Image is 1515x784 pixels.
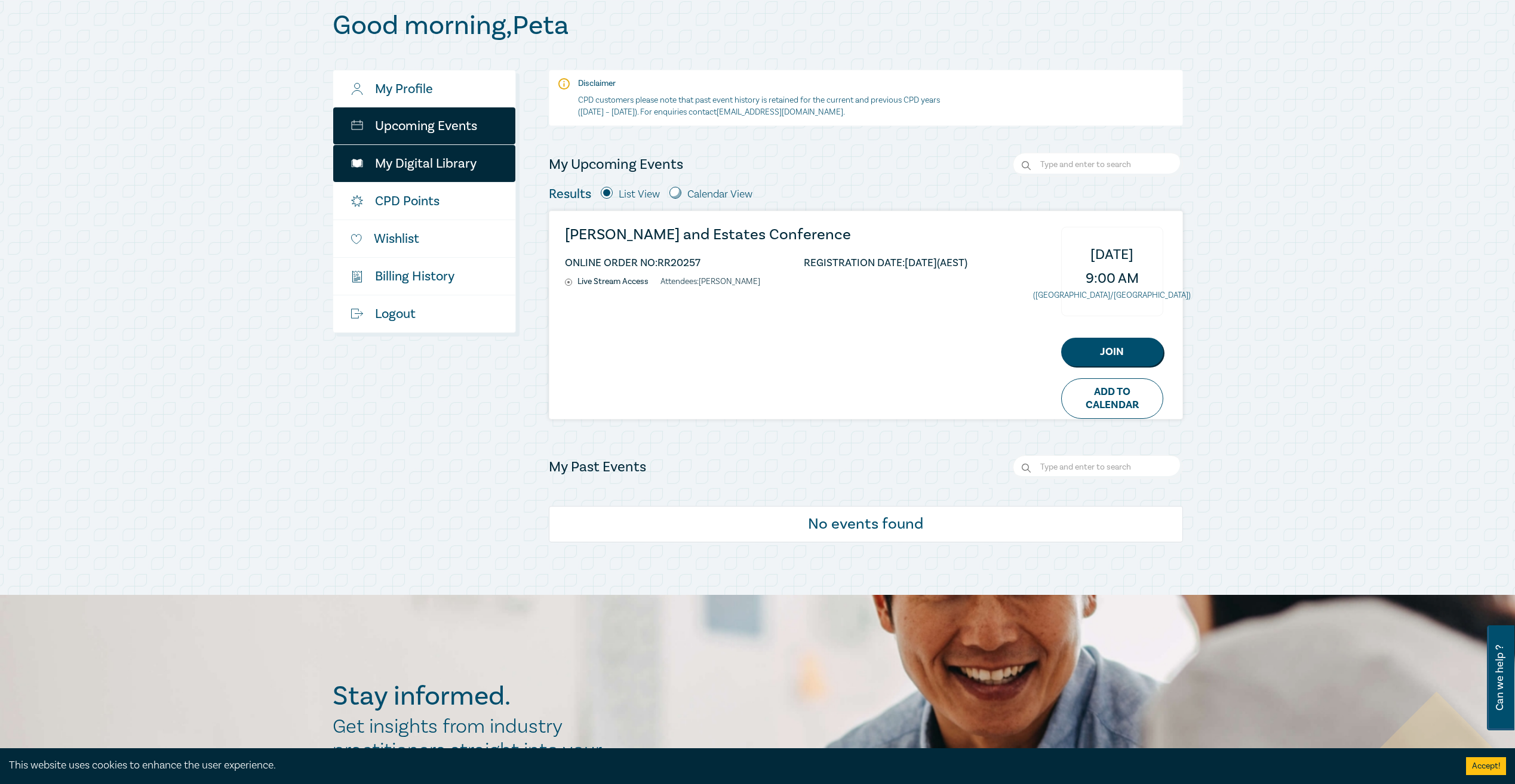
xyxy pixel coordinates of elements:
[333,145,515,182] a: My Digital Library
[565,277,660,287] li: Live Stream Access
[333,258,515,295] a: $Billing History
[1061,338,1163,366] a: Join
[333,183,515,220] a: CPD Points
[717,107,843,118] a: [EMAIL_ADDRESS][DOMAIN_NAME]
[1086,267,1139,291] span: 9:00 AM
[1090,243,1133,267] span: [DATE]
[1013,153,1183,177] input: Search
[333,220,515,257] a: Wishlist
[804,258,967,268] li: REGISTRATION DATE: [DATE] (AEST)
[549,186,591,202] h5: Results
[549,458,646,477] h4: My Past Events
[565,258,700,268] li: ONLINE ORDER NO: RR20257
[687,187,752,202] label: Calendar View
[578,78,616,89] strong: Disclaimer
[1466,757,1506,775] button: Accept cookies
[619,187,660,202] label: List View
[333,107,515,144] a: Upcoming Events
[354,273,356,278] tspan: $
[549,155,683,174] h4: My Upcoming Events
[1061,378,1163,419] a: Add to Calendar
[660,277,760,287] li: Attendees: [PERSON_NAME]
[578,94,945,118] p: CPD customers please note that past event history is retained for the current and previous CPD ye...
[333,10,1183,41] h1: Good morning , Peta
[9,758,1448,773] div: This website uses cookies to enhance the user experience.
[333,681,614,712] h2: Stay informed.
[559,516,1173,532] h6: No events found
[333,70,515,107] a: My Profile
[1033,291,1191,300] small: ([GEOGRAPHIC_DATA]/[GEOGRAPHIC_DATA])
[565,227,967,243] a: [PERSON_NAME] and Estates Conference
[1494,632,1505,723] span: Can we help ?
[1013,455,1183,479] input: Search
[333,295,515,332] a: Logout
